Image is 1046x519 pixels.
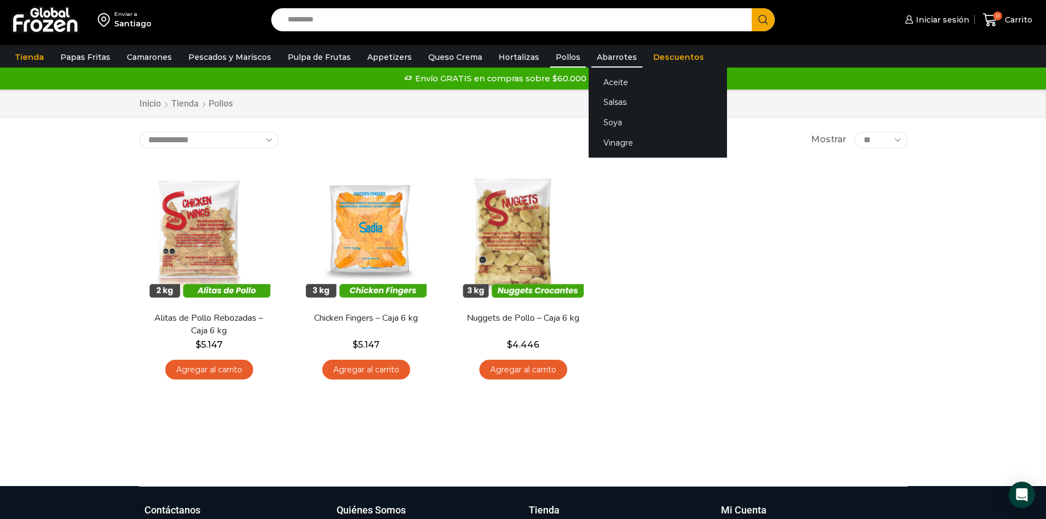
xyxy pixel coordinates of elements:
[479,360,567,380] a: Agregar al carrito: “Nuggets de Pollo - Caja 6 kg”
[114,10,152,18] div: Enviar a
[322,360,410,380] a: Agregar al carrito: “Chicken Fingers - Caja 6 kg”
[1009,482,1035,508] div: Open Intercom Messenger
[9,47,49,68] a: Tienda
[423,47,488,68] a: Queso Crema
[171,98,199,110] a: Tienda
[139,98,233,110] nav: Breadcrumb
[913,14,969,25] span: Iniciar sesión
[195,339,222,350] bdi: 5.147
[353,339,379,350] bdi: 5.147
[146,312,272,337] a: Alitas de Pollo Rebozadas – Caja 6 kg
[591,47,642,68] a: Abarrotes
[648,47,709,68] a: Descuentos
[589,92,727,113] a: Salsas
[550,47,586,68] a: Pollos
[993,12,1002,20] span: 0
[144,503,200,517] h3: Contáctanos
[589,72,727,92] a: Aceite
[209,98,233,109] h1: Pollos
[183,47,277,68] a: Pescados y Mariscos
[55,47,116,68] a: Papas Fritas
[139,132,279,148] select: Pedido de la tienda
[493,47,545,68] a: Hortalizas
[362,47,417,68] a: Appetizers
[980,7,1035,33] a: 0 Carrito
[460,312,586,325] a: Nuggets de Pollo – Caja 6 kg
[195,339,201,350] span: $
[1002,14,1032,25] span: Carrito
[337,503,406,517] h3: Quiénes Somos
[507,339,512,350] span: $
[353,339,358,350] span: $
[811,133,846,146] span: Mostrar
[165,360,253,380] a: Agregar al carrito: “Alitas de Pollo Rebozadas - Caja 6 kg”
[121,47,177,68] a: Camarones
[589,113,727,133] a: Soya
[902,9,969,31] a: Iniciar sesión
[721,503,767,517] h3: Mi Cuenta
[282,47,356,68] a: Pulpa de Frutas
[529,503,560,517] h3: Tienda
[303,312,429,325] a: Chicken Fingers – Caja 6 kg
[589,132,727,153] a: Vinagre
[98,10,114,29] img: address-field-icon.svg
[752,8,775,31] button: Search button
[114,18,152,29] div: Santiago
[507,339,539,350] bdi: 4.446
[139,98,161,110] a: Inicio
